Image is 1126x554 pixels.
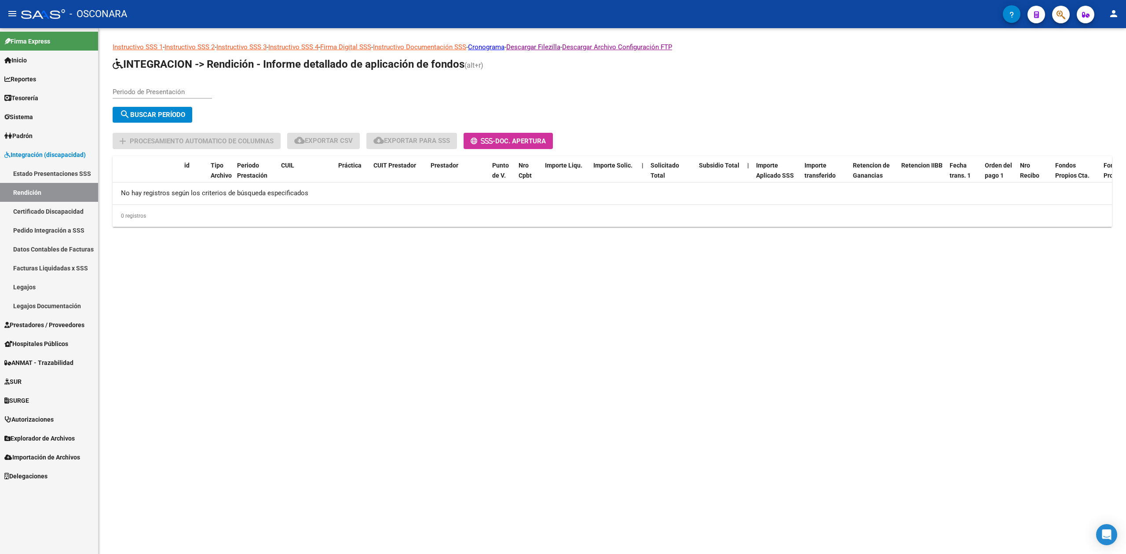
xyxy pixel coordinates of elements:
a: Instructivo SSS 4 [268,43,318,51]
datatable-header-cell: Prestador [427,156,489,195]
datatable-header-cell: Fondos Propios Cta. Disca. [1052,156,1100,195]
span: Importe transferido [804,162,836,179]
datatable-header-cell: Retencion IIBB [898,156,946,195]
div: No hay registros según los criterios de búsqueda especificados [113,182,1112,204]
mat-icon: add [117,136,128,146]
span: CUIT Prestador [373,162,416,169]
span: Nro Recibo [1020,162,1039,179]
span: Orden del pago 1 [985,162,1012,179]
datatable-header-cell: Importe Solic. [590,156,638,195]
span: Integración (discapacidad) [4,150,86,160]
mat-icon: person [1108,8,1119,19]
span: Doc. Apertura [495,137,546,145]
datatable-header-cell: | [638,156,647,195]
span: Solicitado Total [651,162,679,179]
mat-icon: search [120,109,130,120]
span: Sistema [4,112,33,122]
datatable-header-cell: Periodo Prestación [234,156,278,195]
span: Importación de Archivos [4,452,80,462]
span: SURGE [4,396,29,405]
span: INTEGRACION -> Rendición - Informe detallado de aplicación de fondos [113,58,464,70]
span: CUIL [281,162,294,169]
datatable-header-cell: Importe Liqu. [541,156,590,195]
span: Práctica [338,162,362,169]
span: - OSCONARA [69,4,127,24]
a: Firma Digital SSS [320,43,371,51]
span: Explorador de Archivos [4,434,75,443]
datatable-header-cell: Nro Recibo [1016,156,1052,195]
span: Subsidio Total [699,162,739,169]
datatable-header-cell: Retencion de Ganancias [849,156,898,195]
button: Buscar Período [113,107,192,123]
datatable-header-cell: Subsidio Total [695,156,744,195]
button: Exportar para SSS [366,133,457,149]
p: - - - - - - - - [113,42,1112,52]
span: Prestadores / Proveedores [4,320,84,330]
span: Fecha trans. 1 [950,162,971,179]
datatable-header-cell: CUIT Prestador [370,156,427,195]
a: Instructivo SSS 3 [216,43,267,51]
div: Open Intercom Messenger [1096,524,1117,545]
span: Buscar Período [120,111,185,119]
span: Importe Solic. [593,162,632,169]
span: Padrón [4,131,33,141]
a: Instructivo Documentación SSS [373,43,466,51]
datatable-header-cell: Fecha trans. 1 [946,156,981,195]
span: Firma Express [4,36,50,46]
span: Hospitales Públicos [4,339,68,349]
span: Inicio [4,55,27,65]
span: Retencion de Ganancias [853,162,890,179]
span: Delegaciones [4,471,48,481]
datatable-header-cell: Nro Cpbt [515,156,541,195]
div: 0 registros [113,205,1112,227]
datatable-header-cell: Importe Aplicado SSS [753,156,801,195]
a: Instructivo SSS 2 [165,43,215,51]
span: Autorizaciones [4,415,54,424]
span: (alt+r) [464,61,483,69]
span: Prestador [431,162,458,169]
button: Exportar CSV [287,133,360,149]
span: | [642,162,643,169]
datatable-header-cell: | [744,156,753,195]
span: Punto de V. [492,162,509,179]
span: Tipo Archivo [211,162,232,179]
datatable-header-cell: Orden del pago 1 [981,156,1016,195]
span: Retencion IIBB [901,162,943,169]
a: Descargar Filezilla [506,43,560,51]
span: Nro Cpbt [519,162,532,179]
datatable-header-cell: Solicitado Total [647,156,695,195]
span: - [471,137,495,145]
mat-icon: cloud_download [373,135,384,146]
a: Instructivo SSS 1 [113,43,163,51]
datatable-header-cell: CUIL [278,156,335,195]
button: Procesamiento automatico de columnas [113,133,281,149]
datatable-header-cell: id [181,156,207,195]
span: | [747,162,749,169]
span: Importe Aplicado SSS [756,162,794,179]
span: Reportes [4,74,36,84]
a: Cronograma [468,43,505,51]
button: -Doc. Apertura [464,133,553,149]
a: Descargar Archivo Configuración FTP [562,43,672,51]
datatable-header-cell: Práctica [335,156,370,195]
datatable-header-cell: Tipo Archivo [207,156,234,195]
datatable-header-cell: Punto de V. [489,156,515,195]
mat-icon: menu [7,8,18,19]
span: Fondos Propios Cta. Disca. [1055,162,1089,189]
span: id [184,162,190,169]
span: Tesorería [4,93,38,103]
span: Procesamiento automatico de columnas [130,137,274,145]
span: SUR [4,377,22,386]
datatable-header-cell: Importe transferido [801,156,849,195]
span: Exportar CSV [294,137,353,145]
span: Exportar para SSS [373,137,450,145]
mat-icon: cloud_download [294,135,305,146]
span: Periodo Prestación [237,162,267,179]
span: ANMAT - Trazabilidad [4,358,73,368]
span: Importe Liqu. [545,162,582,169]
